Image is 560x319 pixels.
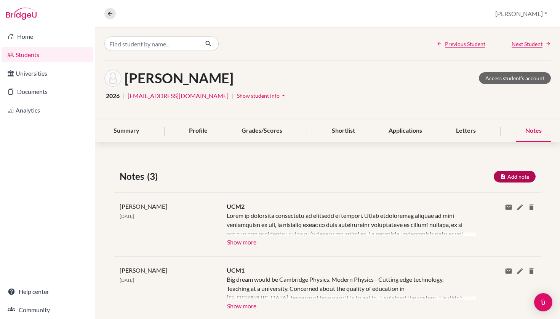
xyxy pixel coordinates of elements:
button: [PERSON_NAME] [492,6,551,21]
i: arrow_drop_down [280,92,287,99]
div: Shortlist [323,120,364,142]
div: Letters [447,120,485,142]
a: Students [2,47,93,62]
a: Access student's account [479,72,551,84]
input: Find student by name... [104,37,199,51]
span: Previous Student [445,40,485,48]
div: Notes [516,120,551,142]
span: UCM1 [227,267,245,274]
a: Help center [2,284,93,299]
a: Documents [2,84,93,99]
button: Show student infoarrow_drop_down [237,90,288,102]
a: [EMAIL_ADDRESS][DOMAIN_NAME] [128,91,229,100]
span: [DATE] [120,277,134,283]
button: Show more [227,236,257,247]
span: | [232,91,234,100]
div: Summary [104,120,149,142]
span: [DATE] [120,213,134,219]
span: Next Student [512,40,542,48]
div: Profile [180,120,217,142]
a: Home [2,29,93,44]
div: Applications [379,120,431,142]
a: Next Student [512,40,551,48]
h1: [PERSON_NAME] [125,70,234,86]
a: Analytics [2,103,93,118]
span: Notes [120,170,147,183]
span: (3) [147,170,161,183]
span: | [123,91,125,100]
span: UCM2 [227,203,245,210]
div: Grades/Scores [232,120,291,142]
img: Aron Kemecsei's avatar [104,70,122,87]
a: Universities [2,66,93,81]
div: Lorem ip dolorsita consectetu ad elitsedd ei tempori. Utlab etdoloremag aliquae ad mini veniamqui... [227,211,465,236]
span: [PERSON_NAME] [120,203,167,210]
a: Previous Student [437,40,485,48]
div: Open Intercom Messenger [534,293,552,311]
img: Bridge-U [6,8,37,20]
button: Show more [227,300,257,311]
span: [PERSON_NAME] [120,267,167,274]
a: Community [2,302,93,317]
button: Add note [494,171,536,183]
span: Show student info [237,92,280,99]
div: Big dream would be Cambridge Physics. Modern Physics - Cutting edge technology. Teaching at a uni... [227,275,465,300]
span: 2026 [106,91,120,100]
